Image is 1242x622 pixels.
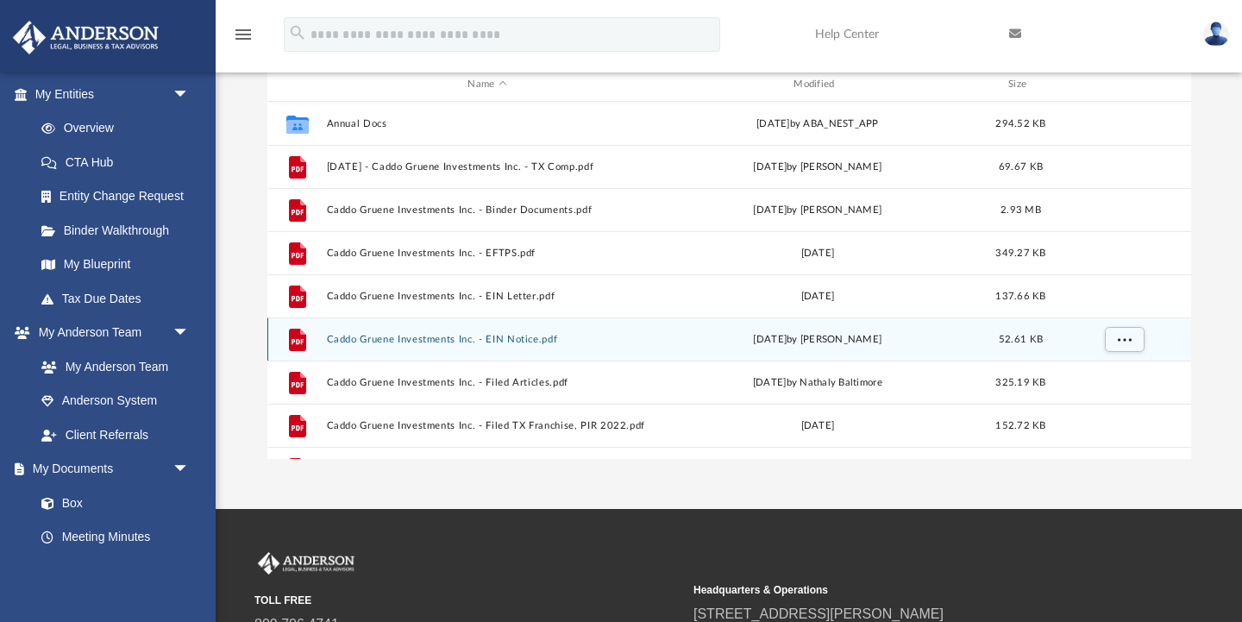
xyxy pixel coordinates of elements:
[233,33,254,45] a: menu
[656,375,979,391] div: [DATE] by Nathaly Baltimore
[24,384,207,418] a: Anderson System
[24,111,216,146] a: Overview
[254,593,681,608] small: TOLL FREE
[995,421,1045,430] span: 152.72 KB
[1063,77,1183,92] div: id
[12,316,207,350] a: My Anderson Teamarrow_drop_down
[172,77,207,112] span: arrow_drop_down
[995,292,1045,301] span: 137.66 KB
[267,102,1191,460] div: grid
[326,420,649,431] button: Caddo Gruene Investments Inc. - Filed TX Franchise, PIR 2022.pdf
[655,77,978,92] div: Modified
[1104,327,1144,353] button: More options
[24,145,216,179] a: CTA Hub
[326,248,649,259] button: Caddo Gruene Investments Inc. - EFTPS.pdf
[656,116,979,132] div: [DATE] by ABA_NEST_APP
[326,161,649,173] button: [DATE] - Caddo Gruene Investments Inc. - TX Comp.pdf
[24,349,198,384] a: My Anderson Team
[24,486,198,520] a: Box
[995,378,1045,387] span: 325.19 KB
[326,291,649,302] button: Caddo Gruene Investments Inc. - EIN Letter.pdf
[656,289,979,305] div: [DATE]
[24,554,198,588] a: Forms Library
[274,77,317,92] div: id
[24,213,216,248] a: Binder Walkthrough
[254,552,358,575] img: Anderson Advisors Platinum Portal
[656,246,979,261] div: [DATE]
[12,452,207,487] a: My Documentsarrow_drop_down
[24,248,207,282] a: My Blueprint
[12,77,216,111] a: My Entitiesarrow_drop_down
[986,77,1055,92] div: Size
[656,332,979,348] div: [DATE] by [PERSON_NAME]
[8,21,164,54] img: Anderson Advisors Platinum Portal
[24,179,216,214] a: Entity Change Request
[998,335,1042,344] span: 52.61 KB
[998,162,1042,172] span: 69.67 KB
[326,334,649,345] button: Caddo Gruene Investments Inc. - EIN Notice.pdf
[1000,205,1041,215] span: 2.93 MB
[656,418,979,434] div: [DATE]
[693,606,944,621] a: [STREET_ADDRESS][PERSON_NAME]
[656,203,979,218] div: [DATE] by [PERSON_NAME]
[24,520,207,555] a: Meeting Minutes
[172,316,207,351] span: arrow_drop_down
[1203,22,1229,47] img: User Pic
[326,118,649,129] button: Annual Docs
[24,418,207,452] a: Client Referrals
[24,281,216,316] a: Tax Due Dates
[656,160,979,175] div: [DATE] by [PERSON_NAME]
[172,452,207,487] span: arrow_drop_down
[288,23,307,42] i: search
[325,77,648,92] div: Name
[995,248,1045,258] span: 349.27 KB
[995,119,1045,129] span: 294.52 KB
[233,24,254,45] i: menu
[326,204,649,216] button: Caddo Gruene Investments Inc. - Binder Documents.pdf
[693,582,1120,598] small: Headquarters & Operations
[326,377,649,388] button: Caddo Gruene Investments Inc. - Filed Articles.pdf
